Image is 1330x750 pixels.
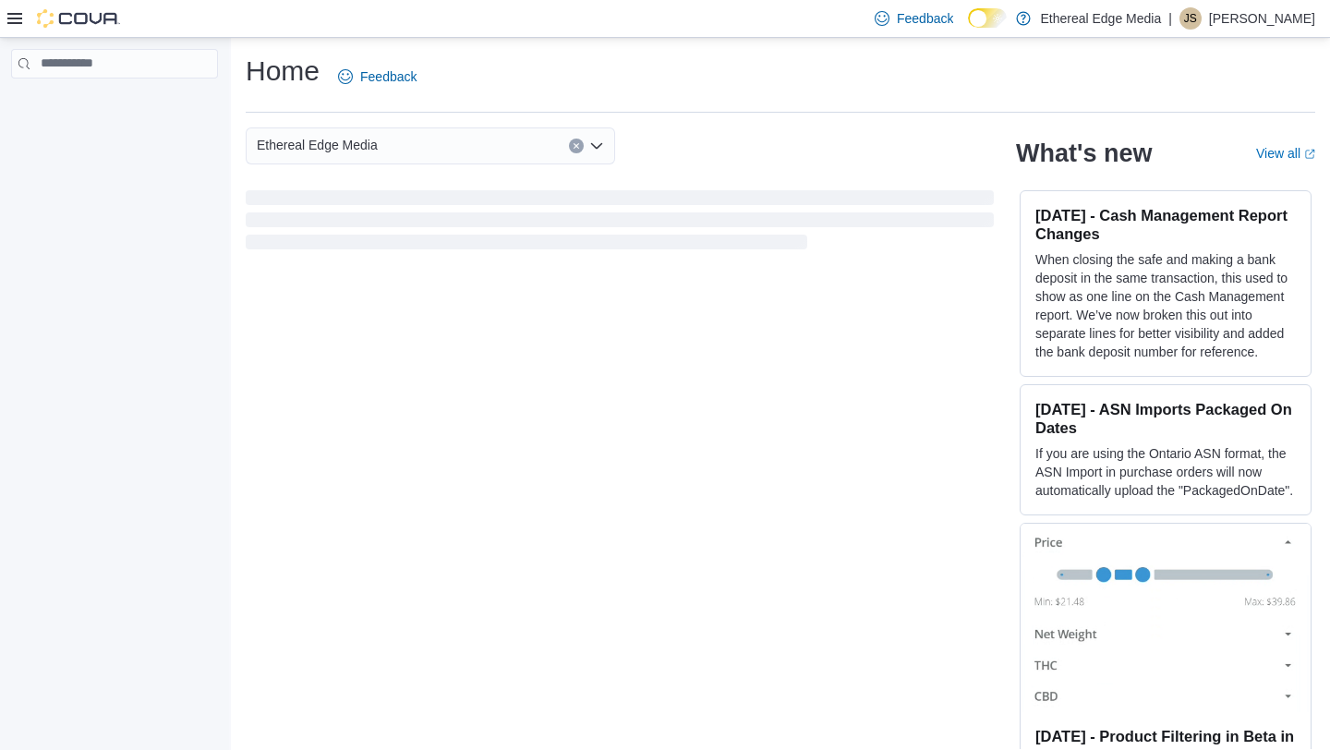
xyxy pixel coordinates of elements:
[1168,7,1172,30] p: |
[37,9,120,28] img: Cova
[569,139,584,153] button: Clear input
[1179,7,1202,30] div: Justin Steinert
[1035,250,1296,361] p: When closing the safe and making a bank deposit in the same transaction, this used to show as one...
[246,53,320,90] h1: Home
[331,58,424,95] a: Feedback
[968,28,969,29] span: Dark Mode
[360,67,417,86] span: Feedback
[257,134,378,156] span: Ethereal Edge Media
[1256,146,1315,161] a: View allExternal link
[1035,206,1296,243] h3: [DATE] - Cash Management Report Changes
[1184,7,1197,30] span: JS
[589,139,604,153] button: Open list of options
[1209,7,1315,30] p: [PERSON_NAME]
[1035,444,1296,500] p: If you are using the Ontario ASN format, the ASN Import in purchase orders will now automatically...
[1040,7,1161,30] p: Ethereal Edge Media
[1304,149,1315,160] svg: External link
[1035,400,1296,437] h3: [DATE] - ASN Imports Packaged On Dates
[246,194,994,253] span: Loading
[1016,139,1152,168] h2: What's new
[897,9,953,28] span: Feedback
[968,8,1007,28] input: Dark Mode
[11,82,218,127] nav: Complex example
